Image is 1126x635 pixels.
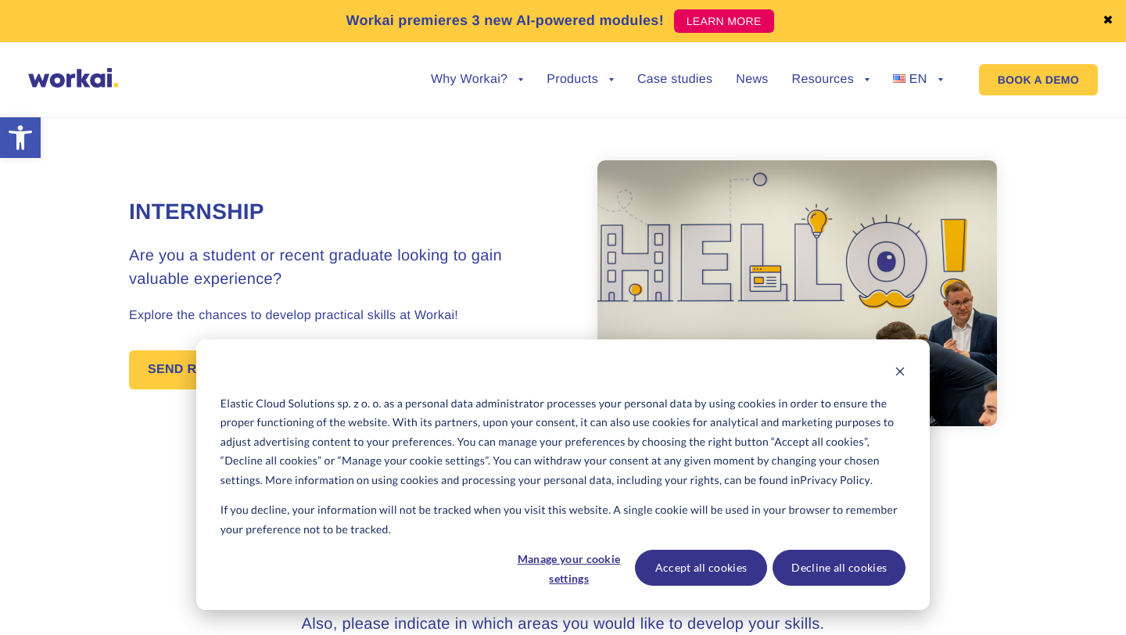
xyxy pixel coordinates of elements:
p: Explore the chances to develop practical skills at Workai! [129,307,563,325]
a: Products [547,74,614,86]
p: Elastic Cloud Solutions sp. z o. o. as a personal data administrator processes your personal data... [221,394,905,490]
div: Cookie banner [196,339,930,610]
a: Resources [792,74,870,86]
span: EN [909,73,927,86]
button: Manage your cookie settings [509,550,629,586]
p: If you decline, your information will not be tracked when you visit this website. A single cookie... [221,500,905,539]
a: Privacy Policy [800,471,870,490]
a: LEARN MORE [674,9,774,33]
a: BOOK A DEMO [979,64,1098,95]
button: Dismiss cookie banner [895,364,905,383]
a: News [736,74,768,86]
a: Why Workai? [431,74,523,86]
a: Case studies [637,74,712,86]
strong: Internship [129,199,264,224]
button: Decline all cookies [773,550,905,586]
a: ✖ [1103,15,1113,27]
a: SEND RESUME! [129,350,266,389]
p: Workai premieres 3 new AI-powered modules! [346,10,664,31]
span: Are you a student or recent graduate looking to gain valuable experience? [129,247,502,288]
h2: Fill out the form and attach your resume [129,551,997,590]
button: Accept all cookies [635,550,768,586]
